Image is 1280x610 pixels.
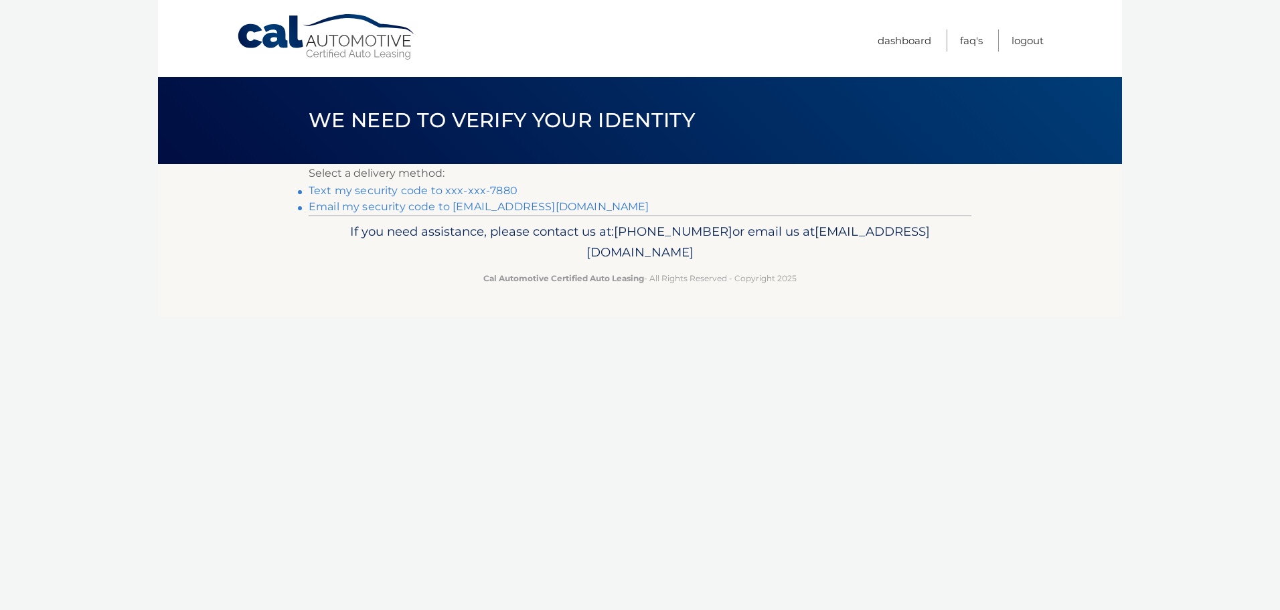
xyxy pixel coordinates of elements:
a: Dashboard [878,29,931,52]
strong: Cal Automotive Certified Auto Leasing [483,273,644,283]
a: Text my security code to xxx-xxx-7880 [309,184,517,197]
a: Logout [1012,29,1044,52]
p: - All Rights Reserved - Copyright 2025 [317,271,963,285]
p: If you need assistance, please contact us at: or email us at [317,221,963,264]
a: FAQ's [960,29,983,52]
span: We need to verify your identity [309,108,695,133]
span: [PHONE_NUMBER] [614,224,732,239]
a: Email my security code to [EMAIL_ADDRESS][DOMAIN_NAME] [309,200,649,213]
a: Cal Automotive [236,13,417,61]
p: Select a delivery method: [309,164,971,183]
